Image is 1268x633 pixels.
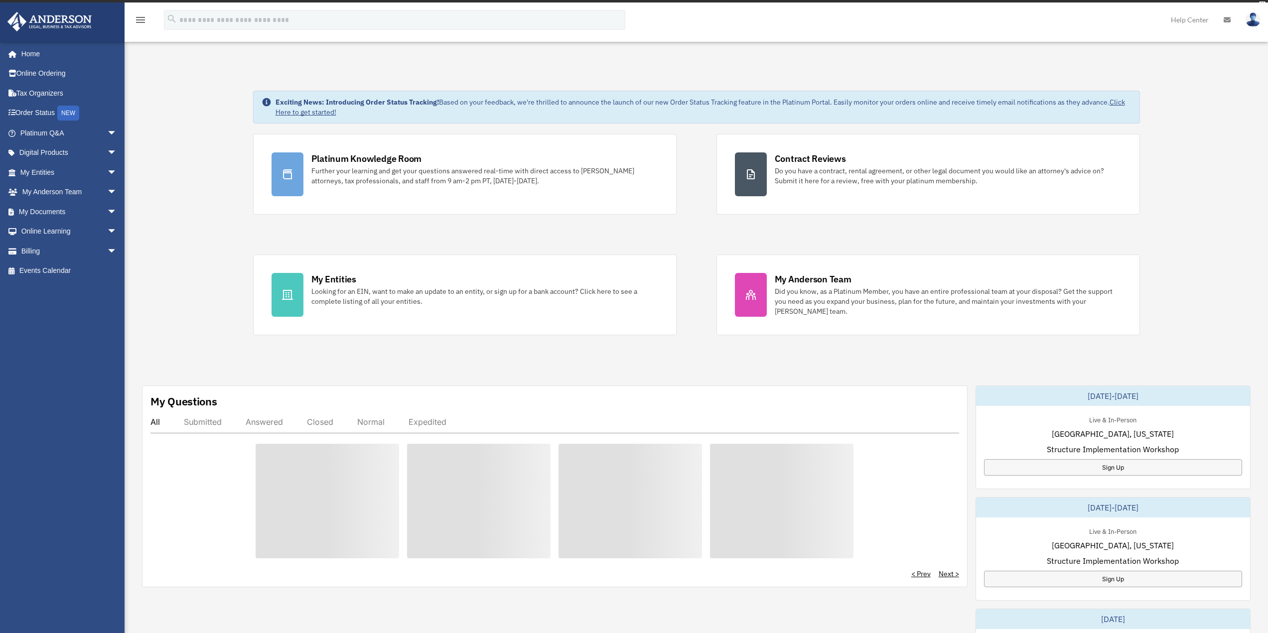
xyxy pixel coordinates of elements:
[508,2,725,14] div: Get a chance to win 6 months of Platinum for free just by filling out this
[276,98,1125,117] a: Click Here to get started!
[939,569,959,579] a: Next >
[311,273,356,285] div: My Entities
[976,386,1250,406] div: [DATE]-[DATE]
[135,14,146,26] i: menu
[107,182,127,203] span: arrow_drop_down
[1259,1,1266,7] div: close
[7,241,132,261] a: Billingarrow_drop_down
[1081,414,1144,424] div: Live & In-Person
[135,17,146,26] a: menu
[7,162,132,182] a: My Entitiesarrow_drop_down
[107,143,127,163] span: arrow_drop_down
[107,222,127,242] span: arrow_drop_down
[7,143,132,163] a: Digital Productsarrow_drop_down
[107,202,127,222] span: arrow_drop_down
[775,166,1122,186] div: Do you have a contract, rental agreement, or other legal document you would like an attorney's ad...
[729,2,760,14] a: survey
[184,417,222,427] div: Submitted
[276,97,1131,117] div: Based on your feedback, we're thrilled to announce the launch of our new Order Status Tracking fe...
[716,254,1140,335] a: My Anderson Team Did you know, as a Platinum Member, you have an entire professional team at your...
[276,98,439,107] strong: Exciting News: Introducing Order Status Tracking!
[775,286,1122,316] div: Did you know, as a Platinum Member, you have an entire professional team at your disposal? Get th...
[7,261,132,281] a: Events Calendar
[253,134,677,215] a: Platinum Knowledge Room Further your learning and get your questions answered real-time with dire...
[775,152,846,165] div: Contract Reviews
[7,202,132,222] a: My Documentsarrow_drop_down
[1047,443,1179,455] span: Structure Implementation Workshop
[107,123,127,143] span: arrow_drop_down
[4,12,95,31] img: Anderson Advisors Platinum Portal
[107,241,127,261] span: arrow_drop_down
[976,498,1250,517] div: [DATE]-[DATE]
[1052,428,1174,440] span: [GEOGRAPHIC_DATA], [US_STATE]
[107,162,127,183] span: arrow_drop_down
[7,103,132,124] a: Order StatusNEW
[911,569,931,579] a: < Prev
[976,609,1250,629] div: [DATE]
[1246,12,1261,27] img: User Pic
[1047,555,1179,567] span: Structure Implementation Workshop
[1052,539,1174,551] span: [GEOGRAPHIC_DATA], [US_STATE]
[984,571,1242,587] a: Sign Up
[150,394,217,409] div: My Questions
[7,182,132,202] a: My Anderson Teamarrow_drop_down
[984,459,1242,476] a: Sign Up
[7,123,132,143] a: Platinum Q&Aarrow_drop_down
[775,273,851,285] div: My Anderson Team
[7,222,132,242] a: Online Learningarrow_drop_down
[409,417,446,427] div: Expedited
[246,417,283,427] div: Answered
[311,152,422,165] div: Platinum Knowledge Room
[307,417,333,427] div: Closed
[253,254,677,335] a: My Entities Looking for an EIN, want to make an update to an entity, or sign up for a bank accoun...
[1081,525,1144,536] div: Live & In-Person
[166,13,177,24] i: search
[716,134,1140,215] a: Contract Reviews Do you have a contract, rental agreement, or other legal document you would like...
[7,64,132,84] a: Online Ordering
[57,106,79,121] div: NEW
[311,166,658,186] div: Further your learning and get your questions answered real-time with direct access to [PERSON_NAM...
[357,417,385,427] div: Normal
[311,286,658,306] div: Looking for an EIN, want to make an update to an entity, or sign up for a bank account? Click her...
[7,44,127,64] a: Home
[7,83,132,103] a: Tax Organizers
[150,417,160,427] div: All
